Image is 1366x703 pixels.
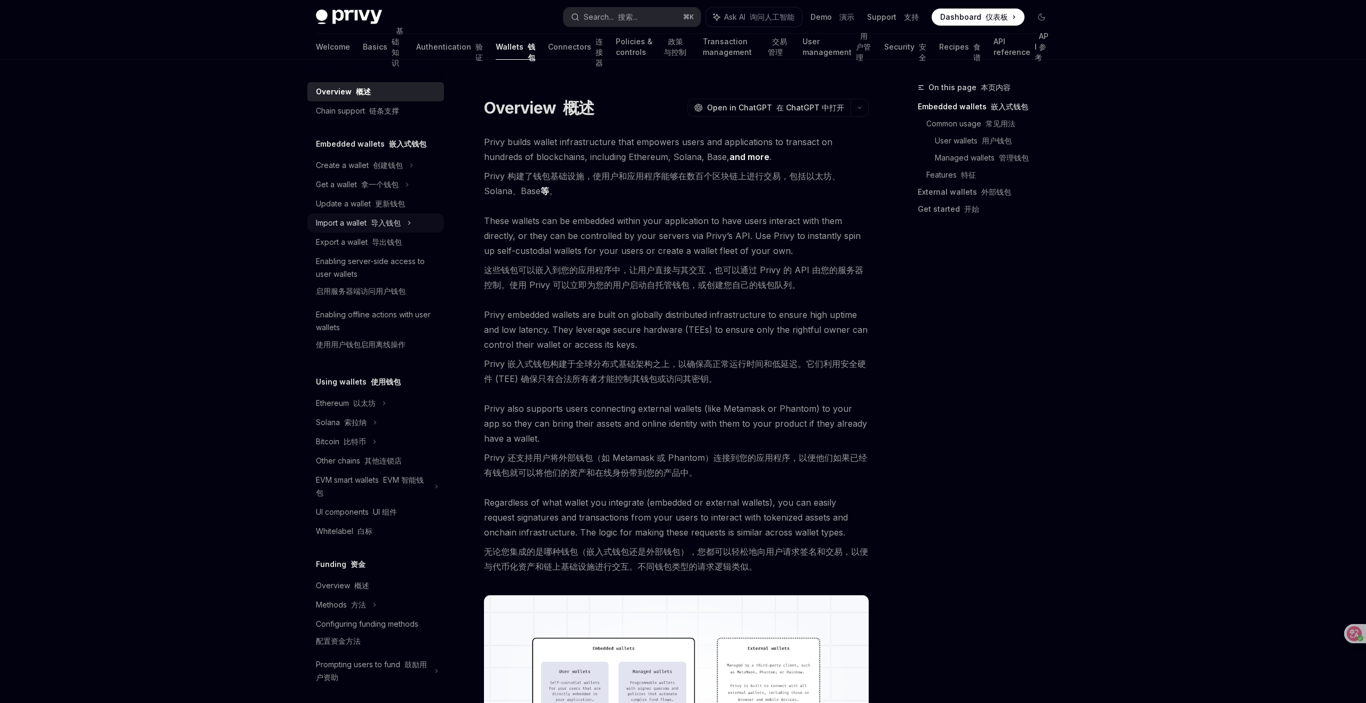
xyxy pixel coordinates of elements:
a: Chain support 链条支撑 [307,101,444,121]
font: 常见用法 [986,119,1015,128]
div: Get a wallet [316,178,399,191]
a: API reference API 参考 [994,34,1050,60]
font: 在 ChatGPT 中打开 [776,103,844,112]
span: These wallets can be embedded within your application to have users interact with them directly, ... [484,213,869,297]
font: 资金 [351,560,366,569]
font: 嵌入式钱包 [389,139,426,148]
button: Search... 搜索...⌘K [563,7,701,27]
font: 拿一个钱包 [361,180,399,189]
span: Privy embedded wallets are built on globally distributed infrastructure to ensure high uptime and... [484,307,869,390]
a: UI components UI 组件 [307,502,444,522]
a: Export a wallet 导出钱包 [307,233,444,252]
div: Import a wallet [316,217,401,229]
a: Whitelabel 白标 [307,522,444,541]
font: 外部钱包 [981,187,1011,196]
font: 这些钱包可以嵌入到您的应用程序中，让用户直接与其交互，也可以通过 Privy 的 API 由您的服务器控制。使用 Privy 可以立即为您的用户启动自托管钱包，或创建您自己的钱包队列。 [484,265,863,290]
font: 支持 [904,12,919,21]
span: Privy also supports users connecting external wallets (like Metamask or Phantom) to your app so t... [484,401,869,484]
div: Create a wallet [316,159,403,172]
h5: Funding [316,558,366,571]
font: 方法 [351,600,366,609]
font: Privy 还支持用户将外部钱包（如 Metamask 或 Phantom）连接到您的应用程序，以便他们如果已经有钱包就可以将他们的资产和在线身份带到您的产品中。 [484,452,867,478]
a: Get started 开始 [918,201,1059,218]
img: dark logo [316,10,382,25]
a: Demo 演示 [811,12,854,22]
font: 连接器 [595,37,603,67]
h1: Overview [484,98,594,117]
font: 食谱 [973,42,981,62]
a: Wallets 钱包 [496,34,535,60]
a: User wallets 用户钱包 [935,132,1059,149]
font: 安全 [919,42,926,62]
h5: Using wallets [316,376,401,388]
font: 搜索... [618,12,638,21]
font: 配置资金方法 [316,636,361,645]
a: User management 用户管理 [803,34,871,60]
font: 比特币 [344,437,366,446]
a: Policies & controls 政策与控制 [616,34,690,60]
a: External wallets 外部钱包 [918,183,1059,201]
span: ⌘ K [683,13,694,21]
a: Embedded wallets 嵌入式钱包 [918,98,1059,115]
font: 导出钱包 [372,237,402,246]
font: API 参考 [1035,31,1049,62]
a: Configuring funding methods配置资金方法 [307,614,444,655]
a: Welcome [316,34,350,60]
a: Recipes 食谱 [939,34,981,60]
div: Export a wallet [316,236,402,249]
font: 本页内容 [981,83,1011,92]
button: Toggle dark mode [1033,9,1050,26]
a: Authentication 验证 [416,34,483,60]
font: 索拉纳 [344,418,367,427]
font: 开始 [964,204,979,213]
h5: Embedded wallets [316,138,426,150]
div: Overview [316,579,369,592]
a: Support 支持 [867,12,919,22]
div: Configuring funding methods [316,618,418,652]
font: 使用用户钱包启用离线操作 [316,340,406,349]
a: Update a wallet 更新钱包 [307,194,444,213]
div: Whitelabel [316,525,372,538]
a: Common usage 常见用法 [926,115,1059,132]
font: 特征 [961,170,976,179]
div: Other chains [316,454,402,467]
a: Overview 概述 [307,82,444,101]
font: 使用钱包 [371,377,401,386]
div: Enabling server-side access to user wallets [316,255,438,302]
div: EVM smart wallets [316,474,428,499]
a: Managed wallets 管理钱包 [935,149,1059,166]
font: 概述 [354,581,369,590]
div: Update a wallet [316,197,405,210]
a: Basics 基础知识 [363,34,403,60]
div: UI components [316,506,397,518]
font: 嵌入式钱包 [991,102,1028,111]
a: Transaction management 交易管理 [703,34,789,60]
div: Bitcoin [316,435,366,448]
span: Privy builds wallet infrastructure that empowers users and applications to transact on hundreds o... [484,134,869,203]
a: Other chains 其他连锁店 [307,451,444,470]
div: Overview [316,85,371,98]
span: Open in ChatGPT [707,102,844,113]
button: Ask AI 询问人工智能 [706,7,802,27]
a: Enabling server-side access to user wallets启用服务器端访问用户钱包 [307,252,444,305]
font: 创建钱包 [373,161,403,170]
span: Ask AI [724,12,795,22]
a: Features 特征 [926,166,1059,183]
font: 验证 [475,42,483,62]
font: 用户管理 [856,31,871,62]
div: Solana [316,416,367,429]
font: 基础知识 [392,26,403,67]
font: 其他连锁店 [364,456,402,465]
a: Security 安全 [884,34,926,60]
font: 交易管理 [768,37,787,57]
font: 政策与控制 [664,37,686,57]
font: Privy 嵌入式钱包构建于全球分布式基础架构之上，以确保高正常运行时间和低延迟。它们利用安全硬件 (TEE) 确保只有合法所有者才能控制其钱包或访问其密钥。 [484,358,866,384]
font: 白标 [358,526,372,536]
font: 管理钱包 [999,153,1029,162]
font: 更新钱包 [375,199,405,208]
font: 演示 [839,12,854,21]
a: Enabling offline actions with user wallets使用用户钱包启用离线操作 [307,305,444,358]
div: Search... [584,11,638,23]
div: Prompting users to fund [316,658,428,684]
span: On this page [928,81,1011,94]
